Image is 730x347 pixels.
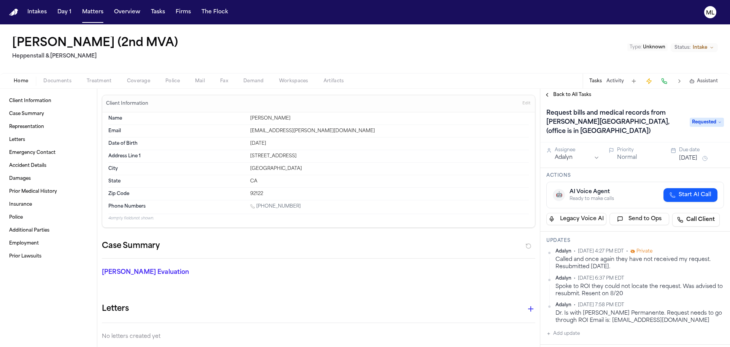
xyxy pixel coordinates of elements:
button: Change status from Intake [671,43,718,52]
div: 92122 [250,191,529,197]
span: Police [9,214,23,221]
span: [DATE] 6:37 PM EDT [578,275,624,281]
div: [GEOGRAPHIC_DATA] [250,166,529,172]
a: Home [9,9,18,16]
dt: Address Line 1 [108,153,246,159]
button: [DATE] [679,155,697,162]
button: Legacy Voice AI [546,213,606,225]
dt: City [108,166,246,172]
a: Day 1 [54,5,75,19]
span: Assistant [697,78,718,84]
span: Documents [43,78,71,84]
span: Treatment [87,78,112,84]
span: [DATE] 7:58 PM EDT [578,302,624,308]
span: Adalyn [555,275,571,281]
span: Phone Numbers [108,203,146,209]
a: Accident Details [6,160,91,172]
div: Dr. Is with [PERSON_NAME] Permanente. Request needs to go through ROI Email is: [EMAIL_ADDRESS][D... [555,310,724,325]
div: CA [250,178,529,184]
a: Employment [6,237,91,249]
div: [DATE] [250,141,529,147]
button: Activity [606,78,624,84]
a: Matters [79,5,106,19]
button: Edit [520,98,533,110]
span: Representation [9,124,44,130]
a: Additional Parties [6,224,91,237]
a: Police [6,211,91,224]
a: Letters [6,134,91,146]
button: Add update [546,329,580,338]
button: Send to Ops [609,213,670,225]
p: 4 empty fields not shown. [108,216,529,221]
span: Fax [220,78,228,84]
span: Private [636,248,652,254]
span: Coverage [127,78,150,84]
span: Requested [690,118,724,127]
span: Home [14,78,28,84]
span: Police [165,78,180,84]
a: Call Client [672,213,720,227]
a: Case Summary [6,108,91,120]
span: Start AI Call [679,191,711,199]
span: Additional Parties [9,227,49,233]
h3: Actions [546,173,724,179]
a: The Flock [198,5,231,19]
h3: Client Information [105,101,150,107]
button: Tasks [589,78,602,84]
span: Prior Lawsuits [9,253,41,259]
span: Workspaces [279,78,308,84]
a: Prior Lawsuits [6,250,91,262]
a: Call 1 (619) 616-5692 [250,203,301,209]
button: Tasks [148,5,168,19]
h1: [PERSON_NAME] (2nd MVA) [12,37,178,50]
dt: Zip Code [108,191,246,197]
span: • [574,302,576,308]
span: Damages [9,176,31,182]
span: Case Summary [9,111,44,117]
a: Emergency Contact [6,147,91,159]
button: Firms [173,5,194,19]
span: 🤖 [556,191,562,199]
dt: Name [108,115,246,122]
div: [PERSON_NAME] [250,115,529,122]
a: Damages [6,173,91,185]
div: Due date [679,147,724,153]
dt: State [108,178,246,184]
div: Priority [617,147,662,153]
span: Artifacts [324,78,344,84]
p: [PERSON_NAME] Evaluation [102,268,240,277]
a: Insurance [6,198,91,211]
button: Snooze task [700,154,709,163]
span: Letters [9,137,25,143]
button: Intakes [24,5,50,19]
button: Edit matter name [12,37,178,50]
span: Prior Medical History [9,189,57,195]
div: Ready to make calls [570,196,614,202]
button: Normal [617,154,637,162]
button: Edit Type: Unknown [627,43,668,51]
span: Type : [630,45,642,50]
span: Client Information [9,98,51,104]
h3: Updates [546,238,724,244]
span: Employment [9,240,39,246]
span: • [574,275,576,281]
p: No letters created yet [102,332,535,341]
h1: Letters [102,303,129,315]
div: [STREET_ADDRESS] [250,153,529,159]
img: Finch Logo [9,9,18,16]
span: Accident Details [9,163,46,169]
div: [EMAIL_ADDRESS][PERSON_NAME][DOMAIN_NAME] [250,128,529,134]
a: Client Information [6,95,91,107]
text: ML [706,10,714,16]
button: Make a Call [659,76,670,86]
span: Unknown [643,45,665,50]
span: • [626,248,628,254]
button: Assistant [689,78,718,84]
span: Emergency Contact [9,150,56,156]
span: Mail [195,78,205,84]
button: Overview [111,5,143,19]
span: • [574,248,576,254]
